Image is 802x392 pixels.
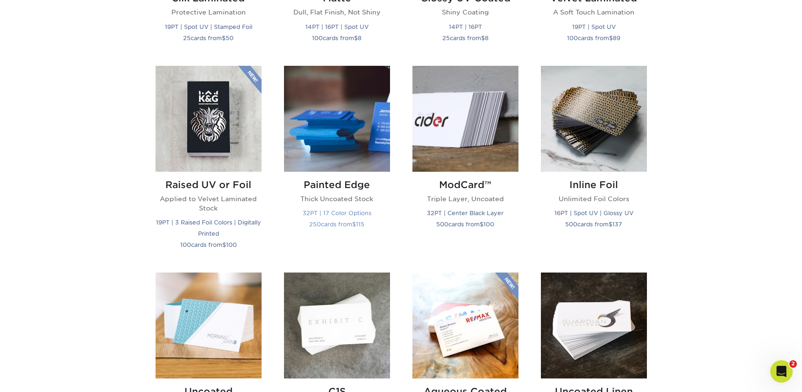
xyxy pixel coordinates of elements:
p: Unlimited Foil Colors [541,194,647,203]
span: 2 [789,360,797,368]
span: 100 [567,35,578,42]
span: $ [609,221,612,228]
a: ModCard™ Business Cards ModCard™ Triple Layer, Uncoated 32PT | Center Black Layer 500cards from$100 [412,66,518,262]
span: $ [222,35,226,42]
img: Uncoated Linen Business Cards [541,273,647,378]
img: Raised UV or Foil Business Cards [156,66,262,172]
span: 250 [309,221,321,228]
img: Aqueous Coated Business Cards [412,273,518,378]
small: 19PT | Spot UV | Stamped Foil [165,23,252,30]
p: Applied to Velvet Laminated Stock [156,194,262,213]
span: 8 [358,35,362,42]
span: 25 [183,35,191,42]
span: 100 [180,241,191,248]
img: C1S Business Cards [284,273,390,378]
span: 8 [485,35,489,42]
p: Triple Layer, Uncoated [412,194,518,203]
span: 500 [436,221,448,228]
span: 89 [613,35,620,42]
span: 25 [442,35,450,42]
small: 16PT | Spot UV | Glossy UV [554,210,633,217]
span: 100 [226,241,237,248]
small: cards from [565,221,622,228]
small: cards from [436,221,494,228]
p: Shiny Coating [412,7,518,17]
iframe: Intercom live chat [770,360,793,383]
a: Raised UV or Foil Business Cards Raised UV or Foil Applied to Velvet Laminated Stock 19PT | 3 Rai... [156,66,262,262]
img: Inline Foil Business Cards [541,66,647,172]
small: 14PT | 16PT [449,23,482,30]
img: New Product [495,273,518,301]
h2: Inline Foil [541,179,647,190]
h2: ModCard™ [412,179,518,190]
span: 137 [612,221,622,228]
small: cards from [567,35,620,42]
span: $ [354,35,358,42]
small: cards from [442,35,489,42]
small: 19PT | Spot UV [572,23,616,30]
a: Painted Edge Business Cards Painted Edge Thick Uncoated Stock 32PT | 17 Color Options 250cards fr... [284,66,390,262]
img: ModCard™ Business Cards [412,66,518,172]
span: $ [480,221,483,228]
span: 100 [312,35,323,42]
small: 32PT | Center Black Layer [427,210,504,217]
small: cards from [180,241,237,248]
small: 14PT | 16PT | Spot UV [305,23,369,30]
h2: Raised UV or Foil [156,179,262,190]
img: New Product [238,66,262,94]
img: Uncoated Business Cards [156,273,262,378]
p: A Soft Touch Lamination [541,7,647,17]
p: Thick Uncoated Stock [284,194,390,203]
small: 19PT | 3 Raised Foil Colors | Digitally Printed [156,219,261,237]
span: $ [481,35,485,42]
p: Dull, Flat Finish, Not Shiny [284,7,390,17]
span: 500 [565,221,577,228]
span: $ [222,241,226,248]
img: Painted Edge Business Cards [284,66,390,172]
small: cards from [309,221,364,228]
span: $ [609,35,613,42]
h2: Painted Edge [284,179,390,190]
span: 115 [356,221,364,228]
span: 100 [483,221,494,228]
span: $ [352,221,356,228]
span: 50 [226,35,234,42]
a: Inline Foil Business Cards Inline Foil Unlimited Foil Colors 16PT | Spot UV | Glossy UV 500cards ... [541,66,647,262]
small: cards from [312,35,362,42]
small: cards from [183,35,234,42]
p: Protective Lamination [156,7,262,17]
small: 32PT | 17 Color Options [303,210,371,217]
